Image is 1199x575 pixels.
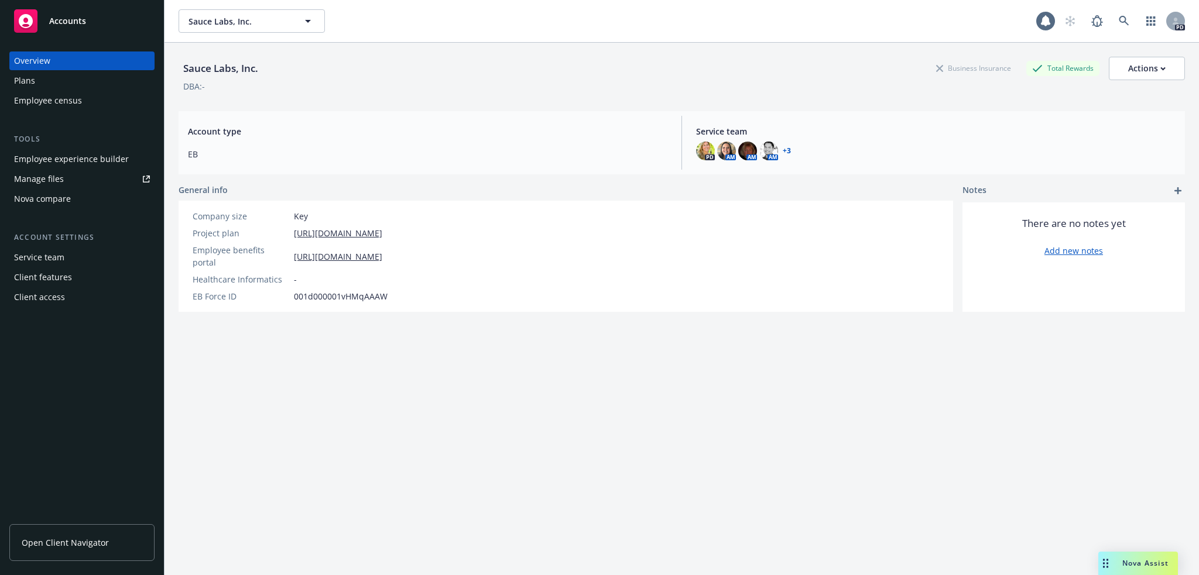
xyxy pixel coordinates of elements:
[193,244,289,268] div: Employee benefits portal
[9,288,155,307] a: Client access
[189,15,290,27] span: Sauce Labs, Inc.
[1022,216,1126,230] span: There are no notes yet
[294,227,382,239] a: [URL][DOMAIN_NAME]
[1112,9,1136,33] a: Search
[22,536,109,549] span: Open Client Navigator
[183,80,205,92] div: DBA: -
[14,190,71,208] div: Nova compare
[696,125,1176,137] span: Service team
[9,133,155,145] div: Tools
[9,5,155,37] a: Accounts
[1122,558,1169,568] span: Nova Assist
[1085,9,1109,33] a: Report a Bug
[9,170,155,188] a: Manage files
[1098,552,1113,575] div: Drag to move
[193,290,289,302] div: EB Force ID
[294,273,297,285] span: -
[188,125,667,137] span: Account type
[294,290,388,302] span: 001d000001vHMqAAAW
[188,148,667,160] span: EB
[9,232,155,243] div: Account settings
[759,142,778,160] img: photo
[14,51,50,70] div: Overview
[1058,9,1082,33] a: Start snowing
[1128,57,1166,80] div: Actions
[193,273,289,285] div: Healthcare Informatics
[1139,9,1163,33] a: Switch app
[9,71,155,90] a: Plans
[14,71,35,90] div: Plans
[179,61,263,76] div: Sauce Labs, Inc.
[179,184,228,196] span: General info
[193,227,289,239] div: Project plan
[49,16,86,26] span: Accounts
[294,250,382,263] a: [URL][DOMAIN_NAME]
[738,142,757,160] img: photo
[14,91,82,110] div: Employee census
[9,248,155,267] a: Service team
[696,142,715,160] img: photo
[14,288,65,307] div: Client access
[783,147,791,154] a: +3
[1171,184,1185,198] a: add
[179,9,325,33] button: Sauce Labs, Inc.
[14,150,129,168] div: Employee experience builder
[9,150,155,168] a: Employee experience builder
[9,91,155,110] a: Employee census
[9,51,155,70] a: Overview
[14,268,72,287] div: Client features
[14,170,64,188] div: Manage files
[193,210,289,222] div: Company size
[962,184,986,198] span: Notes
[1098,552,1178,575] button: Nova Assist
[1109,57,1185,80] button: Actions
[717,142,736,160] img: photo
[294,210,308,222] span: Key
[1044,245,1103,257] a: Add new notes
[9,190,155,208] a: Nova compare
[9,268,155,287] a: Client features
[930,61,1017,75] div: Business Insurance
[1026,61,1099,75] div: Total Rewards
[14,248,64,267] div: Service team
